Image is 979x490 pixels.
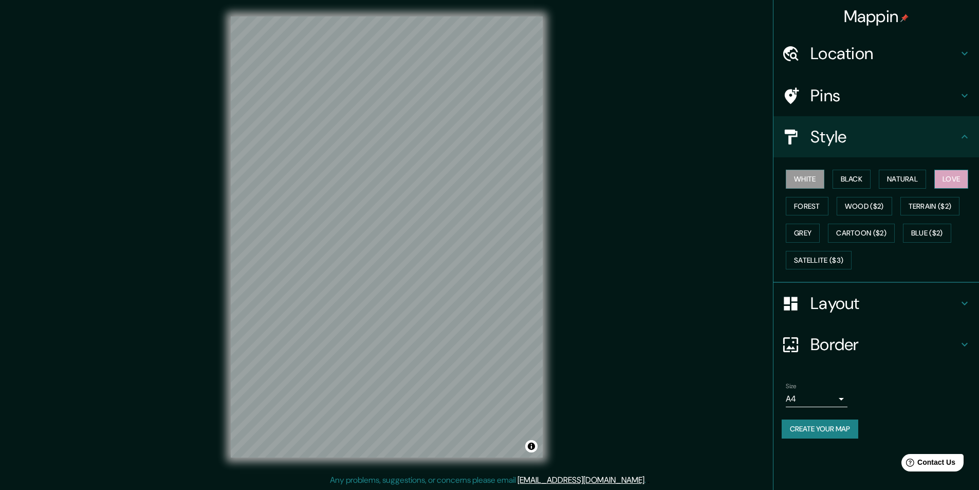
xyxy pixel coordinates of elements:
[844,6,909,27] h4: Mappin
[773,283,979,324] div: Layout
[231,16,543,458] canvas: Map
[810,85,958,106] h4: Pins
[646,474,648,486] div: .
[828,224,895,243] button: Cartoon ($2)
[810,293,958,314] h4: Layout
[810,334,958,355] h4: Border
[330,474,646,486] p: Any problems, suggestions, or concerns please email .
[773,33,979,74] div: Location
[786,224,820,243] button: Grey
[786,382,797,391] label: Size
[837,197,892,216] button: Wood ($2)
[903,224,951,243] button: Blue ($2)
[786,251,852,270] button: Satellite ($3)
[900,14,909,22] img: pin-icon.png
[773,75,979,116] div: Pins
[518,475,644,485] a: [EMAIL_ADDRESS][DOMAIN_NAME]
[879,170,926,189] button: Natural
[833,170,871,189] button: Black
[810,43,958,64] h4: Location
[786,391,847,407] div: A4
[810,126,958,147] h4: Style
[773,324,979,365] div: Border
[934,170,968,189] button: Love
[773,116,979,157] div: Style
[525,440,538,452] button: Toggle attribution
[786,197,828,216] button: Forest
[782,420,858,439] button: Create your map
[900,197,960,216] button: Terrain ($2)
[888,450,968,479] iframe: Help widget launcher
[786,170,824,189] button: White
[648,474,650,486] div: .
